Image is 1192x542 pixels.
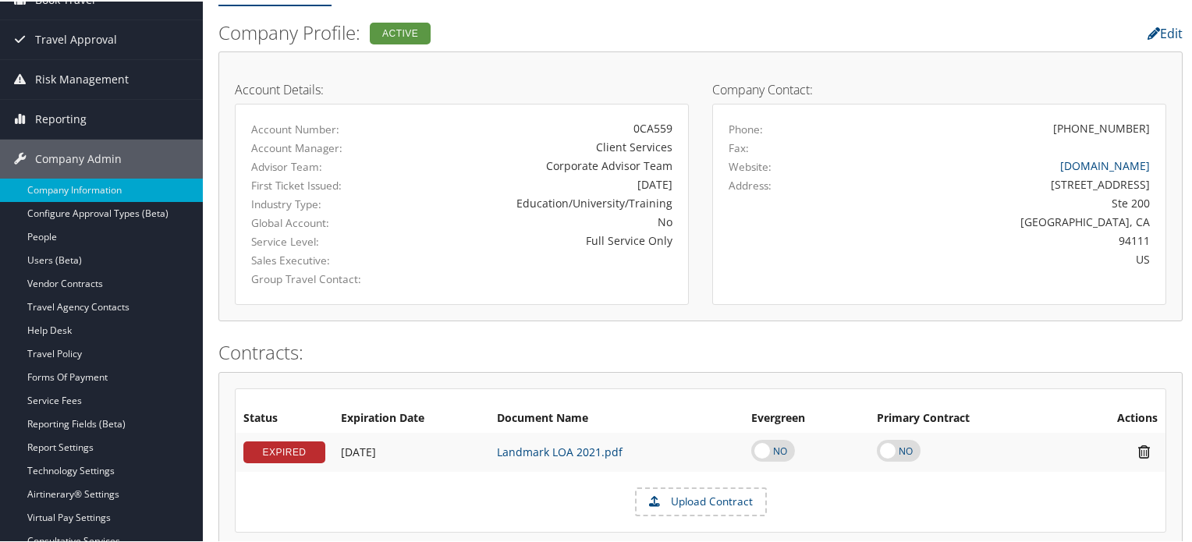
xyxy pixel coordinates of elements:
label: Advisor Team: [251,158,376,173]
div: Corporate Advisor Team [399,156,672,172]
div: Ste 200 [840,193,1151,210]
label: Group Travel Contact: [251,270,376,285]
label: Address: [729,176,772,192]
label: Sales Executive: [251,251,376,267]
div: Client Services [399,137,672,154]
div: Add/Edit Date [341,444,481,458]
th: Expiration Date [333,403,489,431]
label: Global Account: [251,214,376,229]
th: Document Name [489,403,743,431]
h4: Account Details: [235,82,689,94]
label: Phone: [729,120,763,136]
div: [STREET_ADDRESS] [840,175,1151,191]
div: [GEOGRAPHIC_DATA], CA [840,212,1151,228]
th: Evergreen [743,403,868,431]
div: US [840,250,1151,266]
th: Actions [1064,403,1165,431]
label: Upload Contract [637,487,765,514]
h4: Company Contact: [712,82,1166,94]
div: [PHONE_NUMBER] [1053,119,1150,135]
div: No [399,212,672,228]
div: EXPIRED [243,440,325,462]
span: Reporting [35,98,87,137]
label: First Ticket Issued: [251,176,376,192]
div: [DATE] [399,175,672,191]
label: Industry Type: [251,195,376,211]
h2: Company Profile: [218,18,853,44]
label: Account Manager: [251,139,376,154]
th: Primary Contract [869,403,1065,431]
div: Education/University/Training [399,193,672,210]
span: Risk Management [35,58,129,97]
span: [DATE] [341,443,376,458]
div: 0CA559 [399,119,672,135]
div: Full Service Only [399,231,672,247]
a: Landmark LOA 2021.pdf [497,443,623,458]
div: Active [370,21,431,43]
span: Travel Approval [35,19,117,58]
th: Status [236,403,333,431]
label: Service Level: [251,232,376,248]
a: [DOMAIN_NAME] [1060,157,1150,172]
label: Fax: [729,139,749,154]
h2: Contracts: [218,338,1183,364]
a: Edit [1148,23,1183,41]
label: Account Number: [251,120,376,136]
span: Company Admin [35,138,122,177]
label: Website: [729,158,772,173]
div: 94111 [840,231,1151,247]
i: Remove Contract [1130,442,1158,459]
